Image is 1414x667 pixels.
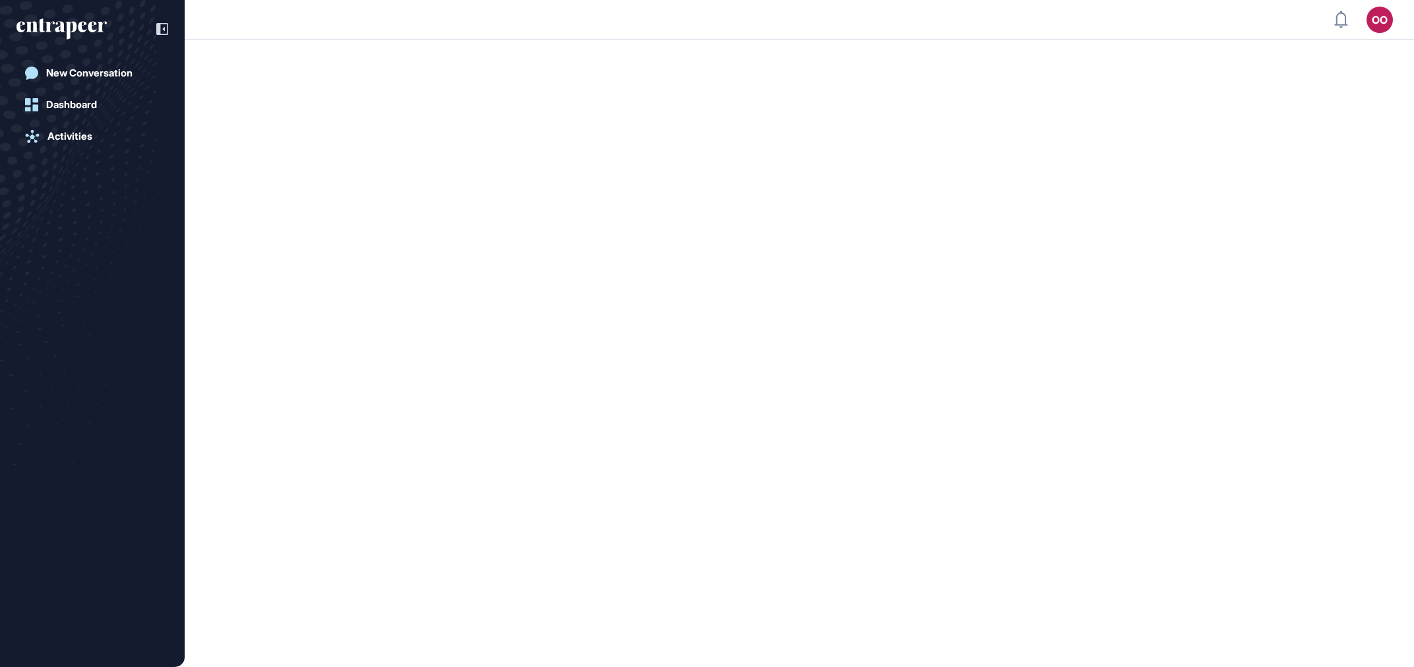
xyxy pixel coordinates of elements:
div: Dashboard [46,99,97,111]
a: Activities [16,123,168,150]
div: New Conversation [46,67,133,79]
div: Activities [47,130,92,142]
button: OO [1367,7,1393,33]
div: entrapeer-logo [16,18,107,40]
a: Dashboard [16,92,168,118]
a: New Conversation [16,60,168,86]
